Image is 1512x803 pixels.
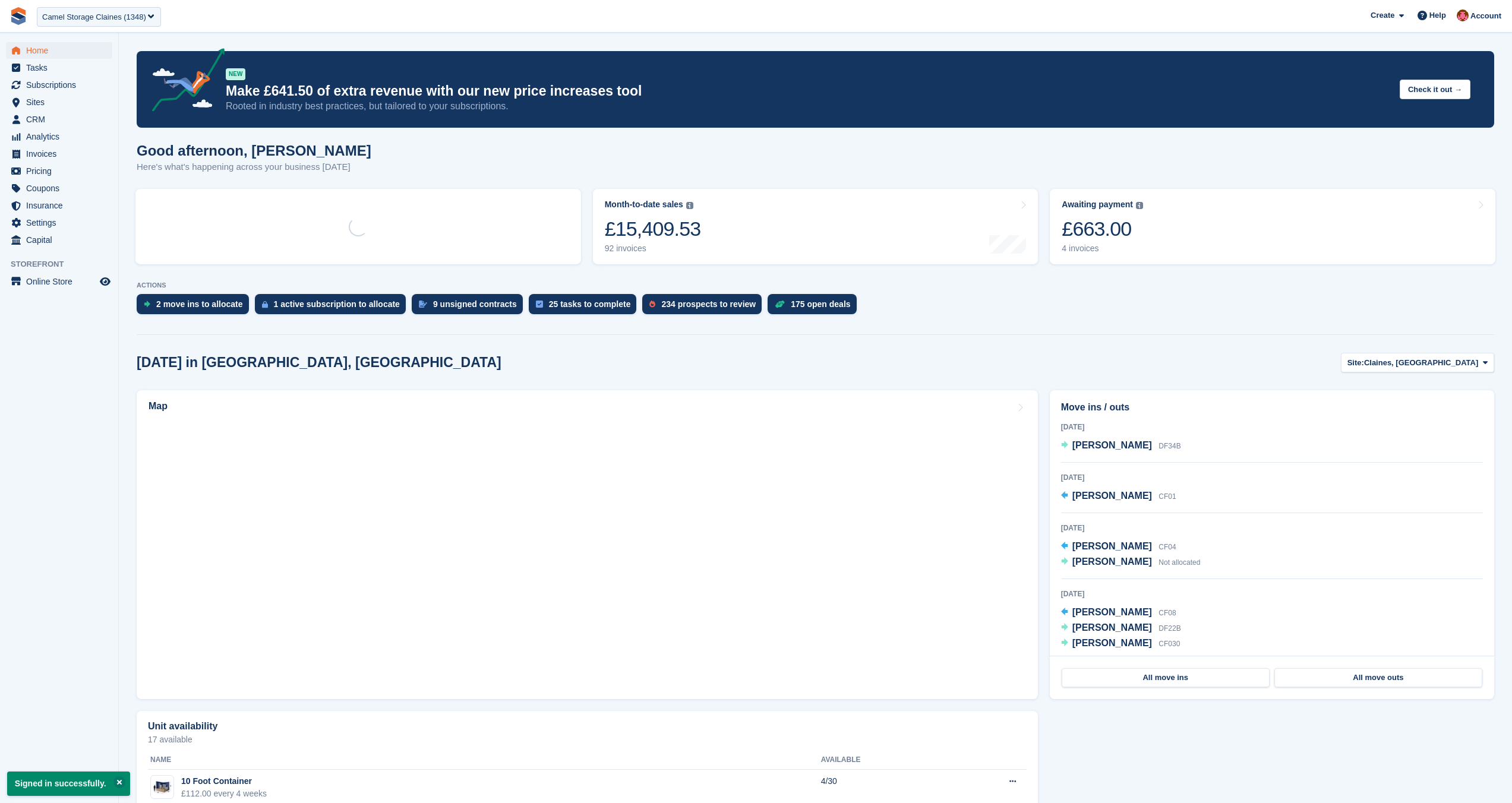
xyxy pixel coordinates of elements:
span: [PERSON_NAME] [1072,622,1152,633]
img: prospect-51fa495bee0391a8d652442698ab0144808aea92771e9ea1ae160a38d050c398.svg [649,301,655,308]
div: 92 invoices [605,244,701,254]
h2: Move ins / outs [1061,400,1483,415]
a: 234 prospects to review [642,294,768,320]
th: Name [148,751,821,770]
a: menu [6,197,112,214]
img: stora-icon-8386f47178a22dfd0bd8f6a31ec36ba5ce8667c1dd55bd0f319d3a0aa187defe.svg [10,7,27,25]
span: CF08 [1159,609,1176,617]
span: CF01 [1159,492,1176,501]
img: contract_signature_icon-13c848040528278c33f63329250d36e43548de30e8caae1d1a13099fd9432cc5.svg [419,301,427,308]
a: Month-to-date sales £15,409.53 92 invoices [593,189,1038,264]
div: 4 invoices [1062,244,1143,254]
p: Here's what's happening across your business [DATE] [137,160,371,174]
a: 9 unsigned contracts [412,294,529,320]
span: CRM [26,111,97,128]
div: £15,409.53 [605,217,701,241]
div: 234 prospects to review [661,299,756,309]
span: Capital [26,232,97,248]
span: [PERSON_NAME] [1072,541,1152,551]
p: Make £641.50 of extra revenue with our new price increases tool [226,83,1390,100]
img: icon-info-grey-7440780725fd019a000dd9b08b2336e03edf1995a4989e88bcd33f0948082b44.svg [1136,202,1143,209]
a: [PERSON_NAME] DF34B [1061,438,1181,454]
span: [PERSON_NAME] [1072,491,1152,501]
h2: Unit availability [148,721,217,732]
img: active_subscription_to_allocate_icon-d502201f5373d7db506a760aba3b589e785aa758c864c3986d89f69b8ff3... [262,301,268,308]
th: Available [821,751,948,770]
button: Check it out → [1400,80,1470,99]
a: menu [6,273,112,290]
a: Map [137,390,1038,699]
h1: Good afternoon, [PERSON_NAME] [137,143,371,159]
a: menu [6,111,112,128]
span: Help [1429,10,1446,21]
div: Camel Storage Claines (1348) [42,11,146,23]
p: ACTIONS [137,282,1494,289]
span: Tasks [26,59,97,76]
div: 2 move ins to allocate [156,299,243,309]
img: deal-1b604bf984904fb50ccaf53a9ad4b4a5d6e5aea283cecdc64d6e3604feb123c2.svg [775,300,785,308]
span: DF34B [1159,442,1180,450]
a: Preview store [98,274,112,289]
span: Home [26,42,97,59]
a: menu [6,59,112,76]
a: menu [6,163,112,179]
a: [PERSON_NAME] Not allocated [1061,555,1201,570]
p: Rooted in industry best practices, but tailored to your subscriptions. [226,100,1390,113]
span: Analytics [26,128,97,145]
a: [PERSON_NAME] DF22B [1061,621,1181,636]
div: £663.00 [1062,217,1143,241]
a: menu [6,146,112,162]
button: Site: Claines, [GEOGRAPHIC_DATA] [1341,353,1494,372]
a: menu [6,232,112,248]
img: move_ins_to_allocate_icon-fdf77a2bb77ea45bf5b3d319d69a93e2d87916cf1d5bf7949dd705db3b84f3ca.svg [144,301,150,308]
a: 2 move ins to allocate [137,294,255,320]
div: 10 Foot Container [181,775,267,788]
img: price-adjustments-announcement-icon-8257ccfd72463d97f412b2fc003d46551f7dbcb40ab6d574587a9cd5c0d94... [142,48,225,116]
img: icon-info-grey-7440780725fd019a000dd9b08b2336e03edf1995a4989e88bcd33f0948082b44.svg [686,202,693,209]
a: [PERSON_NAME] CF04 [1061,539,1176,555]
div: 25 tasks to complete [549,299,631,309]
h2: Map [149,401,168,412]
span: Site: [1347,357,1364,369]
span: Claines, [GEOGRAPHIC_DATA] [1364,357,1478,369]
a: 1 active subscription to allocate [255,294,412,320]
div: Awaiting payment [1062,200,1133,210]
img: task-75834270c22a3079a89374b754ae025e5fb1db73e45f91037f5363f120a921f8.svg [536,301,543,308]
span: Account [1470,10,1501,22]
a: menu [6,214,112,231]
a: menu [6,77,112,93]
span: Subscriptions [26,77,97,93]
span: Storefront [11,258,118,270]
span: Create [1371,10,1394,21]
div: 175 open deals [791,299,850,309]
span: Settings [26,214,97,231]
a: All move outs [1274,668,1482,687]
img: 10-ft-container.jpg [151,779,173,796]
img: Bradley Easton [1457,10,1469,21]
span: [PERSON_NAME] [1072,557,1152,567]
div: £112.00 every 4 weeks [181,788,267,800]
span: [PERSON_NAME] [1072,638,1152,648]
p: Signed in successfully. [7,772,130,796]
span: Sites [26,94,97,110]
span: [PERSON_NAME] [1072,440,1152,450]
div: Month-to-date sales [605,200,683,210]
a: [PERSON_NAME] CF08 [1061,605,1176,621]
span: Coupons [26,180,97,197]
h2: [DATE] in [GEOGRAPHIC_DATA], [GEOGRAPHIC_DATA] [137,355,501,371]
a: [PERSON_NAME] CF01 [1061,489,1176,504]
span: DF22B [1159,624,1180,633]
span: Invoices [26,146,97,162]
span: Online Store [26,273,97,290]
div: [DATE] [1061,523,1483,533]
div: 1 active subscription to allocate [274,299,400,309]
a: 175 open deals [768,294,862,320]
a: menu [6,180,112,197]
span: Pricing [26,163,97,179]
a: 25 tasks to complete [529,294,643,320]
span: Insurance [26,197,97,214]
a: All move ins [1062,668,1270,687]
a: menu [6,128,112,145]
div: [DATE] [1061,422,1483,432]
span: [PERSON_NAME] [1072,607,1152,617]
